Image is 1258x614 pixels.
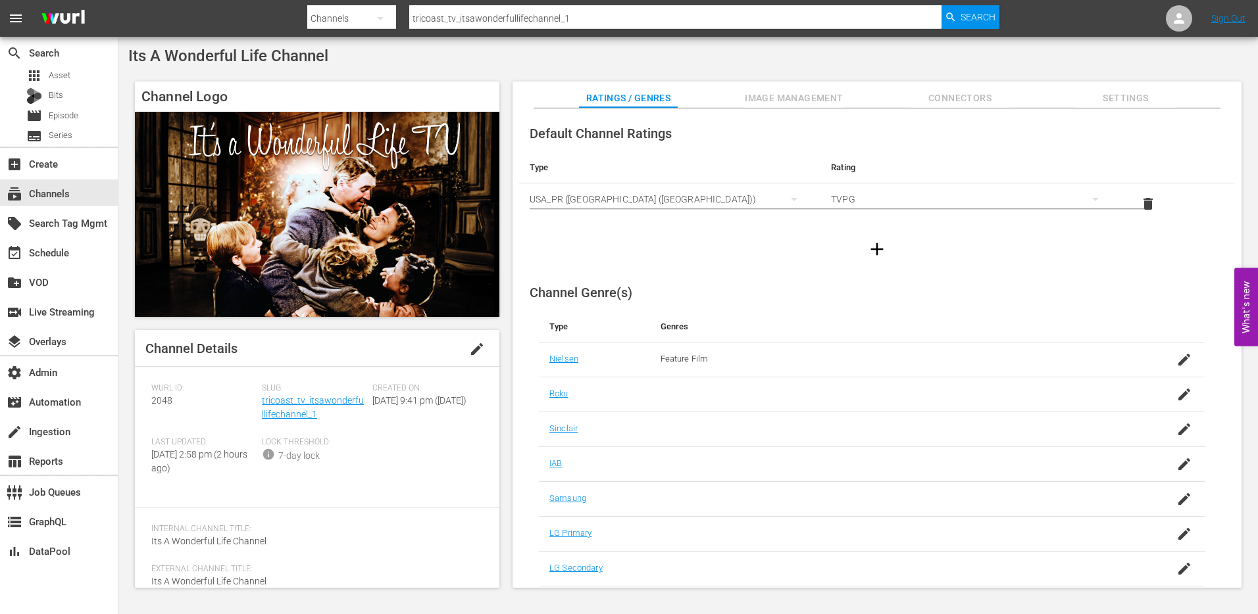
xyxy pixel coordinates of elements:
[26,108,42,124] span: Episode
[372,395,466,406] span: [DATE] 9:41 pm ([DATE])
[7,544,22,559] span: DataPool
[1076,90,1175,106] span: Settings
[7,304,22,320] span: Live Streaming
[650,311,1131,342] th: Genres
[7,275,22,291] span: VOD
[151,576,266,586] span: Its A Wonderful Life Channel
[530,285,632,300] span: Channel Genre(s)
[49,109,78,122] span: Episode
[530,126,672,141] span: Default Channel Ratings
[151,564,476,575] span: External Channel Title:
[262,395,364,419] a: tricoast_tv_itsawonderfullifechannel_1
[26,68,42,83] span: Asset
[49,89,63,102] span: Bits
[7,365,22,381] span: Admin
[7,216,22,231] span: Search Tag Mgmt
[262,383,366,394] span: Slug:
[151,449,247,473] span: [DATE] 2:58 pm (2 hours ago)
[26,128,42,144] span: Series
[942,5,999,29] button: Search
[151,437,255,448] span: Last Updated:
[7,424,22,440] span: Ingestion
[7,454,22,469] span: Reports
[262,437,366,448] span: Lock Threshold:
[151,536,266,546] span: Its A Wonderful Life Channel
[549,354,578,364] a: Nielsen
[7,45,22,61] span: Search
[7,334,22,350] span: Overlays
[7,186,22,202] span: Channels
[519,152,1235,224] table: simple table
[7,514,22,530] span: GraphQL
[549,389,568,398] a: Roku
[1132,188,1164,220] button: delete
[26,88,42,104] div: Bits
[145,341,238,356] span: Channel Details
[7,245,22,261] span: Schedule
[7,394,22,410] span: Automation
[820,152,1122,183] th: Rating
[32,3,95,34] img: ans4CAIJ8jUAAAAAAAAAAAAAAAAAAAAAAAAgQb4GAAAAAAAAAAAAAAAAAAAAAAAAJMjXAAAAAAAAAAAAAAAAAAAAAAAAgAT5G...
[745,90,843,106] span: Image Management
[549,528,591,538] a: LG Primary
[278,449,320,463] div: 7-day lock
[151,524,476,534] span: Internal Channel Title:
[911,90,1009,106] span: Connectors
[549,423,578,433] a: Sinclair
[7,484,22,500] span: Job Queues
[461,333,493,365] button: edit
[579,90,678,106] span: Ratings / Genres
[469,341,485,357] span: edit
[539,311,650,342] th: Type
[961,5,995,29] span: Search
[7,156,22,172] span: Create
[1234,268,1258,346] button: Open Feedback Widget
[49,69,70,82] span: Asset
[372,383,476,394] span: Created On:
[549,493,586,503] a: Samsung
[1211,13,1245,24] a: Sign Out
[1140,196,1156,212] span: delete
[519,152,820,183] th: Type
[831,181,1111,218] div: TVPG
[262,448,275,461] span: info
[151,383,255,394] span: Wurl ID:
[128,47,328,65] span: Its A Wonderful Life Channel
[135,112,499,317] img: Its A Wonderful Life Channel
[135,82,499,112] h4: Channel Logo
[151,395,172,406] span: 2048
[8,11,24,26] span: menu
[549,458,562,468] a: IAB
[549,563,603,573] a: LG Secondary
[530,181,810,218] div: USA_PR ([GEOGRAPHIC_DATA] ([GEOGRAPHIC_DATA]))
[49,129,72,142] span: Series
